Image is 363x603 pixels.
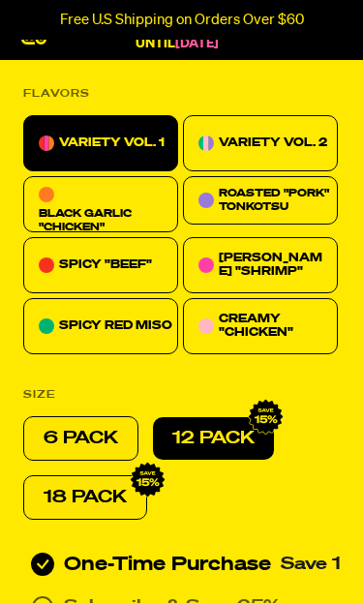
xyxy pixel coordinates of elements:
[183,237,338,293] div: [PERSON_NAME] "SHRIMP"
[183,115,338,171] div: VARIETY VOL. 2
[39,136,54,151] img: icon-variety-vol-1.svg
[198,318,214,334] img: c10dfa8e-creamy-chicken.svg
[183,298,338,354] div: CREAMY "CHICKEN"
[219,313,325,340] p: CREAMY "CHICKEN"
[219,132,327,155] p: VARIETY VOL. 2
[23,82,90,106] p: FLAVORS
[23,383,56,407] p: SIZE
[64,553,271,576] span: One-Time Purchase
[198,136,214,151] img: icon-variety-vol2.svg
[59,132,165,155] p: VARIETY VOL. 1
[219,252,325,279] p: [PERSON_NAME] "SHRIMP"
[23,176,178,232] div: BLACK GARLIC "CHICKEN"
[44,427,118,450] p: 6 PACK
[153,417,274,460] div: 12 PACK
[39,257,54,273] img: 7abd0c97-spicy-beef.svg
[23,237,178,293] div: SPICY "BEEF"
[59,319,172,333] p: SPICY RED MISO
[23,416,138,461] div: 6 PACK
[44,486,127,509] p: 18 PACK
[60,12,304,28] p: Free U.S Shipping on Orders Over $60
[39,187,54,202] img: icon-black-garlic-chicken.svg
[172,427,255,450] p: 12 PACK
[59,252,152,279] p: SPICY "BEEF"
[175,37,219,50] strong: [DATE]
[198,193,214,208] img: 57ed4456-roasted-pork-tonkotsu.svg
[198,257,214,273] img: 0be15cd5-tom-youm-shrimp.svg
[39,318,54,334] img: fc2c7a02-spicy-red-miso.svg
[183,176,338,225] div: ROASTED "PORK" TONKOTSU
[23,298,178,354] div: SPICY RED MISO
[219,188,329,212] span: ROASTED "PORK" TONKOTSU
[23,475,147,520] div: 18 PACK
[23,115,178,171] div: VARIETY VOL. 1
[39,208,132,232] span: BLACK GARLIC "CHICKEN"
